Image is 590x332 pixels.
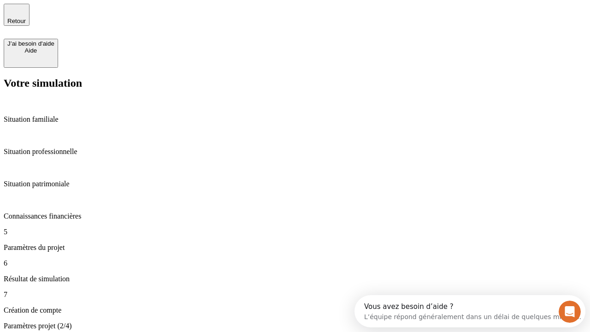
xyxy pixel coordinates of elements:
[7,40,54,47] div: J’ai besoin d'aide
[7,18,26,24] span: Retour
[7,47,54,54] div: Aide
[4,39,58,68] button: J’ai besoin d'aideAide
[4,77,586,89] h2: Votre simulation
[4,180,586,188] p: Situation patrimoniale
[559,301,581,323] iframe: Intercom live chat
[4,4,254,29] div: Ouvrir le Messenger Intercom
[10,15,227,25] div: L’équipe répond généralement dans un délai de quelques minutes.
[4,306,586,314] p: Création de compte
[4,148,586,156] p: Situation professionnelle
[4,322,586,330] p: Paramètres projet (2/4)
[4,290,586,299] p: 7
[4,259,586,267] p: 6
[4,115,586,124] p: Situation familiale
[10,8,227,15] div: Vous avez besoin d’aide ?
[4,228,586,236] p: 5
[4,4,29,26] button: Retour
[4,243,586,252] p: Paramètres du projet
[4,212,586,220] p: Connaissances financières
[4,275,586,283] p: Résultat de simulation
[354,295,585,327] iframe: Intercom live chat discovery launcher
